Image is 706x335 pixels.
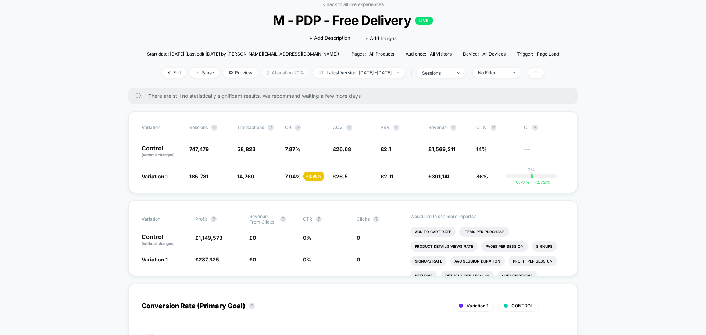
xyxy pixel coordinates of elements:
[357,256,360,263] span: 0
[482,51,506,57] span: all devices
[357,216,370,222] span: Clicks
[467,303,488,309] span: Variation 1
[249,256,256,263] span: £
[237,173,254,179] span: 14,760
[280,216,286,222] button: ?
[285,146,300,152] span: 7.87 %
[249,303,255,309] button: ?
[148,93,563,99] span: There are still no statistically significant results. We recommend waiting a few more days
[195,256,219,263] span: £
[524,147,564,158] span: ---
[481,241,528,252] li: Pages Per Session
[313,68,405,78] span: Latest Version: [DATE] - [DATE]
[384,173,393,179] span: 2.11
[295,125,301,131] button: ?
[211,216,217,222] button: ?
[491,125,496,131] button: ?
[457,72,460,74] img: end
[336,173,348,179] span: 26.5
[432,173,449,179] span: 391,141
[410,241,478,252] li: Product Details Views Rate
[476,146,487,152] span: 14%
[352,51,394,57] div: Pages:
[303,256,311,263] span: 0 %
[432,146,455,152] span: 1,569,311
[381,125,390,130] span: PSV
[517,51,559,57] div: Trigger:
[142,153,175,157] span: (without changes)
[528,167,535,172] p: 0%
[498,271,537,281] li: Subscriptions
[393,125,399,131] button: ?
[430,51,452,57] span: All Visitors
[190,68,220,78] span: Pause
[142,214,182,225] span: Variation
[478,70,507,75] div: No Filter
[530,179,550,185] span: 2.72 %
[524,125,564,131] span: CI
[142,125,182,131] span: Variation
[249,235,256,241] span: £
[422,70,452,76] div: sessions
[268,125,274,131] button: ?
[223,68,258,78] span: Preview
[532,125,538,131] button: ?
[199,256,219,263] span: 287,325
[253,256,256,263] span: 0
[357,235,360,241] span: 0
[459,227,509,237] li: Items Per Purchase
[410,256,446,266] li: Signups Rate
[346,125,352,131] button: ?
[142,256,168,263] span: Variation 1
[195,216,207,222] span: Profit
[428,173,449,179] span: £
[237,125,264,130] span: Transactions
[162,68,186,78] span: Edit
[303,216,312,222] span: CTR
[333,125,343,130] span: AOV
[410,214,564,219] p: Would like to see more reports?
[189,173,208,179] span: 185,781
[415,17,433,25] p: LIVE
[513,72,516,73] img: end
[511,303,533,309] span: CONTROL
[397,72,400,73] img: end
[450,256,505,266] li: Avg Session Duration
[261,68,310,78] span: Allocation: 20%
[168,13,538,28] span: M - PDP - Free Delivery
[457,51,511,57] span: Device:
[142,173,168,179] span: Variation 1
[142,234,188,246] p: Control
[509,256,557,266] li: Profit Per Session
[531,172,532,178] p: |
[410,271,437,281] li: Returns
[285,125,291,130] span: CR
[428,146,455,152] span: £
[336,146,351,152] span: 26.68
[211,125,217,131] button: ?
[316,216,322,222] button: ?
[253,235,256,241] span: 0
[267,71,270,75] img: rebalance
[147,51,339,57] span: Start date: [DATE] (Last edit [DATE] by [PERSON_NAME][EMAIL_ADDRESS][DOMAIN_NAME])
[410,227,456,237] li: Add To Cart Rate
[199,235,222,241] span: 1,149,573
[333,146,351,152] span: £
[237,146,256,152] span: 58,823
[319,71,323,74] img: calendar
[476,173,488,179] span: 86%
[142,145,182,158] p: Control
[381,173,393,179] span: £
[537,51,559,57] span: Page Load
[249,214,277,225] span: Revenue From Clicks
[441,271,494,281] li: Returns Per Session
[534,179,536,185] span: +
[369,51,394,57] span: all products
[514,179,530,185] span: -0.77 %
[333,173,348,179] span: £
[196,71,199,74] img: end
[142,241,175,246] span: (without changes)
[195,235,222,241] span: £
[189,146,209,152] span: 747,479
[304,172,324,181] div: + 0.96 %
